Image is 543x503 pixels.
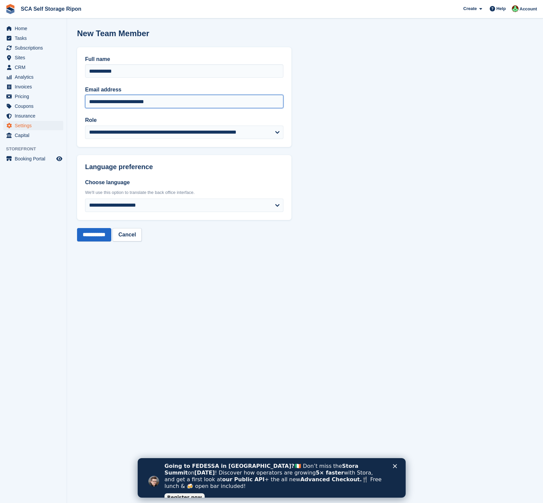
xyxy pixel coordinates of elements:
span: Insurance [15,111,55,121]
span: Capital [15,131,55,140]
span: Home [15,24,55,33]
span: Storefront [6,146,67,152]
a: menu [3,111,63,121]
a: menu [3,72,63,82]
a: menu [3,63,63,72]
a: menu [3,53,63,62]
span: Create [463,5,477,12]
label: Choose language [85,178,283,187]
span: Subscriptions [15,43,55,53]
a: menu [3,131,63,140]
span: Invoices [15,82,55,91]
a: menu [3,92,63,101]
span: Help [496,5,506,12]
div: Close [255,6,262,10]
a: menu [3,43,63,53]
span: Tasks [15,33,55,43]
img: stora-icon-8386f47178a22dfd0bd8f6a31ec36ba5ce8667c1dd55bd0f319d3a0aa187defe.svg [5,4,15,14]
img: Ross Chapman [512,5,519,12]
span: Booking Portal [15,154,55,163]
label: Email address [85,86,283,94]
a: menu [3,101,63,111]
span: Pricing [15,92,55,101]
a: menu [3,33,63,43]
span: Account [520,6,537,12]
a: Cancel [113,228,141,241]
span: Analytics [15,72,55,82]
a: Preview store [55,155,63,163]
a: menu [3,24,63,33]
h1: New Team Member [77,29,149,38]
span: Settings [15,121,55,130]
span: Coupons [15,101,55,111]
label: Role [85,116,283,124]
span: Sites [15,53,55,62]
a: menu [3,121,63,130]
span: CRM [15,63,55,72]
a: menu [3,154,63,163]
iframe: Intercom live chat banner [138,458,406,498]
label: Full name [85,55,283,63]
a: Register now [27,35,67,43]
a: SCA Self Storage Ripon [18,3,84,14]
h2: Language preference [85,163,283,171]
div: We'll use this option to translate the back office interface. [85,189,283,196]
a: menu [3,82,63,91]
